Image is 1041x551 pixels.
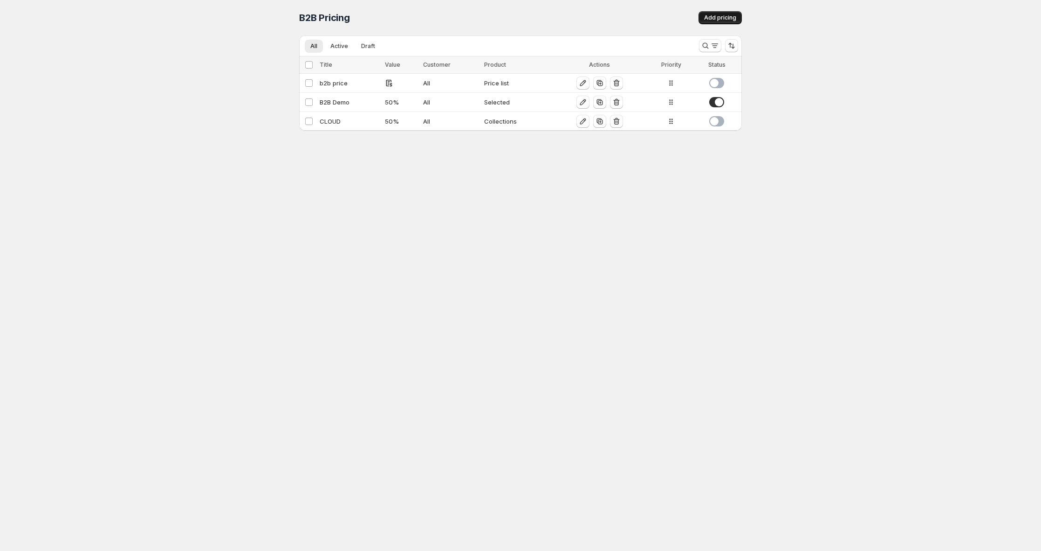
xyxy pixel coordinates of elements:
[320,78,379,88] div: b2b price
[330,42,348,50] span: Active
[320,61,332,68] span: Title
[423,117,479,126] div: All
[320,117,379,126] div: CLOUD
[423,98,479,107] div: All
[310,42,317,50] span: All
[423,78,479,88] div: All
[699,11,742,24] button: Add pricing
[708,61,726,68] span: Status
[699,39,721,52] button: Search and filter results
[484,98,549,107] div: Selected
[661,61,681,68] span: Priority
[361,42,375,50] span: Draft
[299,12,350,23] span: B2B Pricing
[589,61,610,68] span: Actions
[385,98,418,107] div: 50 %
[385,117,418,126] div: 50 %
[484,61,506,68] span: Product
[484,78,549,88] div: Price list
[484,117,549,126] div: Collections
[385,61,400,68] span: Value
[704,14,736,21] span: Add pricing
[320,98,379,107] div: B2B Demo
[423,61,451,68] span: Customer
[725,39,738,52] button: Sort the results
